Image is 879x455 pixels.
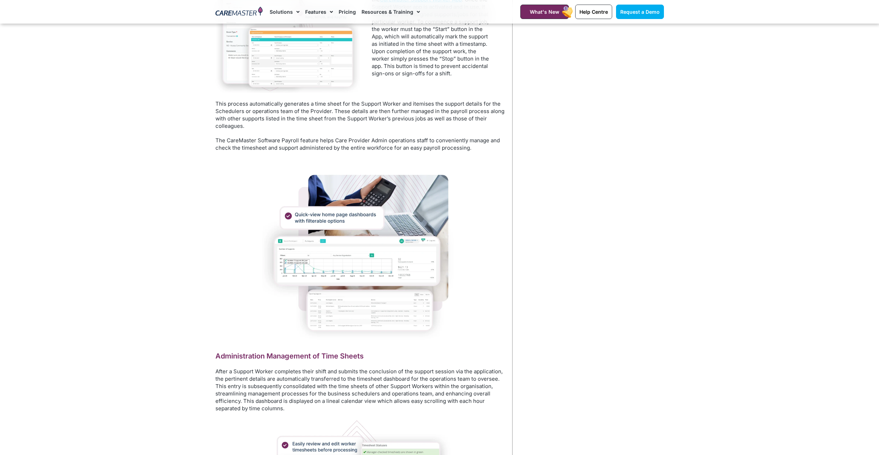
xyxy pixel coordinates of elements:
[520,5,569,19] a: What's New
[616,5,664,19] a: Request a Demo
[215,368,505,412] p: After a Support Worker completes their shift and submits the conclusion of the support session vi...
[215,137,505,151] p: The CareMaster Software Payroll feature helps Care Provider Admin operations staff to convenientl...
[215,7,263,17] img: CareMaster Logo
[620,9,660,15] span: Request a Demo
[215,351,505,361] h2: Administration Management of Time Sheets
[530,9,559,15] span: What's New
[579,9,608,15] span: Help Centre
[575,5,612,19] a: Help Centre
[215,100,505,130] p: This process automatically generates a time sheet for the Support Worker and itemises the support...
